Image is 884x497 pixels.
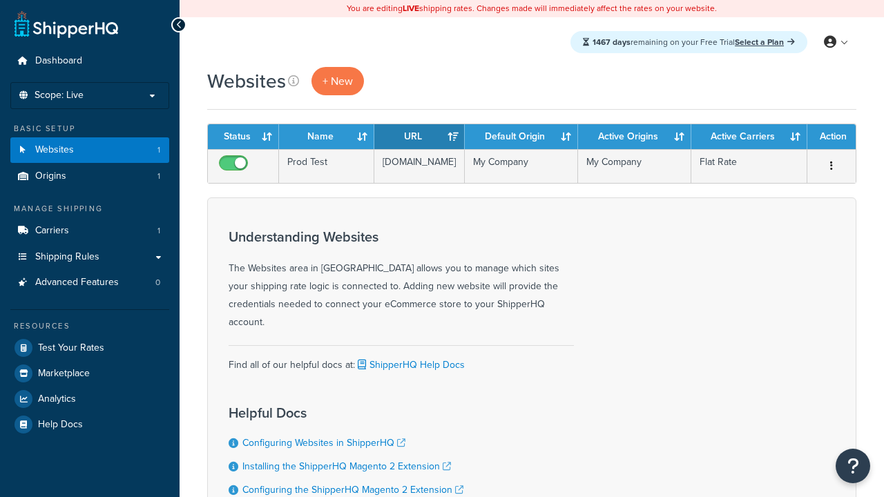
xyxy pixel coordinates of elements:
a: Shipping Rules [10,244,169,270]
span: 1 [157,144,160,156]
b: LIVE [403,2,419,14]
th: Action [807,124,856,149]
td: My Company [578,149,691,183]
span: 1 [157,170,160,182]
li: Carriers [10,218,169,244]
a: Select a Plan [735,36,795,48]
td: [DOMAIN_NAME] [374,149,465,183]
li: Websites [10,137,169,163]
a: Websites 1 [10,137,169,163]
th: Default Origin: activate to sort column ascending [465,124,578,149]
a: Dashboard [10,48,169,74]
td: My Company [465,149,578,183]
a: Origins 1 [10,164,169,189]
span: Analytics [38,393,76,405]
a: Analytics [10,387,169,411]
td: Prod Test [279,149,374,183]
button: Open Resource Center [836,449,870,483]
div: Basic Setup [10,123,169,135]
h1: Websites [207,68,286,95]
span: Shipping Rules [35,251,99,263]
span: Dashboard [35,55,82,67]
a: Advanced Features 0 [10,270,169,295]
th: URL: activate to sort column ascending [374,124,465,149]
span: Test Your Rates [38,342,104,354]
span: 0 [155,277,160,289]
span: + New [323,73,353,89]
th: Status: activate to sort column ascending [208,124,279,149]
a: Installing the ShipperHQ Magento 2 Extension [242,459,451,474]
h3: Understanding Websites [229,229,574,244]
th: Active Origins: activate to sort column ascending [578,124,691,149]
div: Find all of our helpful docs at: [229,345,574,374]
a: + New [311,67,364,95]
a: Configuring the ShipperHQ Magento 2 Extension [242,483,463,497]
strong: 1467 days [593,36,631,48]
a: ShipperHQ Home [15,10,118,38]
a: Carriers 1 [10,218,169,244]
div: Manage Shipping [10,203,169,215]
div: The Websites area in [GEOGRAPHIC_DATA] allows you to manage which sites your shipping rate logic ... [229,229,574,331]
span: Origins [35,170,66,182]
span: Marketplace [38,368,90,380]
a: Test Your Rates [10,335,169,360]
li: Origins [10,164,169,189]
th: Active Carriers: activate to sort column ascending [691,124,807,149]
a: Configuring Websites in ShipperHQ [242,436,405,450]
span: Help Docs [38,419,83,431]
a: ShipperHQ Help Docs [355,358,465,372]
span: Advanced Features [35,277,119,289]
span: 1 [157,225,160,237]
div: remaining on your Free Trial [570,31,807,53]
a: Marketplace [10,361,169,386]
span: Carriers [35,225,69,237]
a: Help Docs [10,412,169,437]
li: Advanced Features [10,270,169,295]
span: Websites [35,144,74,156]
h3: Helpful Docs [229,405,477,420]
div: Resources [10,320,169,332]
th: Name: activate to sort column ascending [279,124,374,149]
span: Scope: Live [35,90,84,101]
td: Flat Rate [691,149,807,183]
